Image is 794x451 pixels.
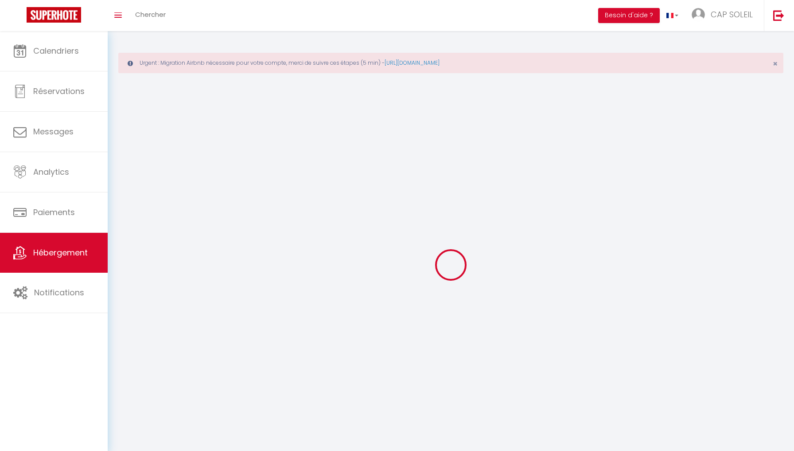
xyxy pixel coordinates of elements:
[7,4,34,30] button: Ouvrir le widget de chat LiveChat
[33,247,88,258] span: Hébergement
[598,8,660,23] button: Besoin d'aide ?
[135,10,166,19] span: Chercher
[385,59,440,67] a: [URL][DOMAIN_NAME]
[692,8,705,21] img: ...
[773,60,778,68] button: Close
[773,58,778,69] span: ×
[773,10,784,21] img: logout
[33,45,79,56] span: Calendriers
[118,53,783,73] div: Urgent : Migration Airbnb nécessaire pour votre compte, merci de suivre ces étapes (5 min) -
[34,287,84,298] span: Notifications
[27,7,81,23] img: Super Booking
[711,9,753,20] span: CAP SOLEIL
[33,86,85,97] span: Réservations
[33,207,75,218] span: Paiements
[33,166,69,177] span: Analytics
[33,126,74,137] span: Messages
